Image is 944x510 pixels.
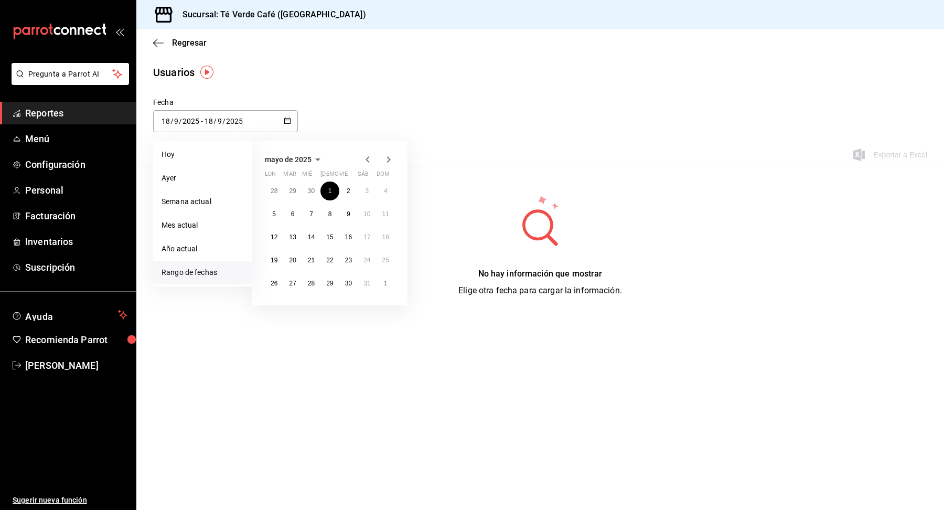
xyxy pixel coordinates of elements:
abbr: 25 de mayo de 2025 [382,257,389,264]
li: Rango de fechas [153,261,252,284]
button: 12 de mayo de 2025 [265,228,283,247]
abbr: 18 de mayo de 2025 [382,233,389,241]
button: 22 de mayo de 2025 [320,251,339,270]
button: 29 de mayo de 2025 [320,274,339,293]
input: Year [182,117,200,125]
span: mayo de 2025 [265,155,312,164]
abbr: 22 de mayo de 2025 [326,257,333,264]
abbr: 27 de mayo de 2025 [289,280,296,287]
span: / [170,117,174,125]
input: Day [204,117,213,125]
button: 16 de mayo de 2025 [339,228,358,247]
span: / [222,117,226,125]
abbr: lunes [265,171,276,182]
input: Month [174,117,179,125]
button: 9 de mayo de 2025 [339,205,358,224]
button: 19 de mayo de 2025 [265,251,283,270]
abbr: 28 de abril de 2025 [271,187,277,195]
span: Pregunta a Parrot AI [28,69,113,80]
button: 20 de mayo de 2025 [283,251,302,270]
abbr: 3 de mayo de 2025 [365,187,369,195]
abbr: sábado [358,171,369,182]
abbr: 9 de mayo de 2025 [347,210,350,218]
input: Day [161,117,170,125]
span: Menú [25,132,127,146]
span: Configuración [25,157,127,172]
input: Month [217,117,222,125]
button: 23 de mayo de 2025 [339,251,358,270]
span: / [213,117,217,125]
abbr: 14 de mayo de 2025 [308,233,315,241]
abbr: 6 de mayo de 2025 [291,210,295,218]
h3: Sucursal: Té Verde Café ([GEOGRAPHIC_DATA]) [174,8,366,21]
button: 31 de mayo de 2025 [358,274,376,293]
button: 14 de mayo de 2025 [302,228,320,247]
button: 17 de mayo de 2025 [358,228,376,247]
button: Regresar [153,38,207,48]
button: mayo de 2025 [265,153,324,166]
li: Ayer [153,166,252,190]
button: 10 de mayo de 2025 [358,205,376,224]
button: 4 de mayo de 2025 [377,182,395,200]
abbr: 29 de abril de 2025 [289,187,296,195]
button: 7 de mayo de 2025 [302,205,320,224]
abbr: 4 de mayo de 2025 [384,187,388,195]
li: Hoy [153,143,252,166]
span: / [179,117,182,125]
abbr: 26 de mayo de 2025 [271,280,277,287]
abbr: 17 de mayo de 2025 [363,233,370,241]
abbr: 11 de mayo de 2025 [382,210,389,218]
span: Inventarios [25,235,127,249]
button: 29 de abril de 2025 [283,182,302,200]
img: Tooltip marker [200,66,213,79]
abbr: 12 de mayo de 2025 [271,233,277,241]
button: 8 de mayo de 2025 [320,205,339,224]
abbr: 20 de mayo de 2025 [289,257,296,264]
span: Reportes [25,106,127,120]
span: - [201,117,203,125]
abbr: 31 de mayo de 2025 [363,280,370,287]
button: 21 de mayo de 2025 [302,251,320,270]
button: 11 de mayo de 2025 [377,205,395,224]
button: 28 de abril de 2025 [265,182,283,200]
button: 26 de mayo de 2025 [265,274,283,293]
abbr: 19 de mayo de 2025 [271,257,277,264]
abbr: 8 de mayo de 2025 [328,210,332,218]
a: Pregunta a Parrot AI [7,76,129,87]
button: 2 de mayo de 2025 [339,182,358,200]
span: Ayuda [25,309,114,321]
button: 24 de mayo de 2025 [358,251,376,270]
span: [PERSON_NAME] [25,358,127,373]
abbr: 15 de mayo de 2025 [326,233,333,241]
button: 6 de mayo de 2025 [283,205,302,224]
button: 5 de mayo de 2025 [265,205,283,224]
abbr: viernes [339,171,348,182]
abbr: 13 de mayo de 2025 [289,233,296,241]
abbr: 24 de mayo de 2025 [363,257,370,264]
div: Fecha [153,97,298,108]
span: Facturación [25,209,127,223]
abbr: martes [283,171,296,182]
button: 27 de mayo de 2025 [283,274,302,293]
abbr: miércoles [302,171,312,182]
abbr: 2 de mayo de 2025 [347,187,350,195]
abbr: 1 de mayo de 2025 [328,187,332,195]
button: 15 de mayo de 2025 [320,228,339,247]
button: 1 de mayo de 2025 [320,182,339,200]
button: open_drawer_menu [115,27,124,36]
button: 1 de junio de 2025 [377,274,395,293]
input: Year [226,117,243,125]
li: Año actual [153,237,252,261]
span: Elige otra fecha para cargar la información. [458,285,622,295]
span: Sugerir nueva función [13,495,127,506]
div: Usuarios [153,65,195,80]
abbr: 21 de mayo de 2025 [308,257,315,264]
li: Semana actual [153,190,252,214]
button: 25 de mayo de 2025 [377,251,395,270]
span: Personal [25,183,127,197]
span: Regresar [172,38,207,48]
span: Recomienda Parrot [25,333,127,347]
abbr: domingo [377,171,390,182]
div: No hay información que mostrar [458,268,622,280]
